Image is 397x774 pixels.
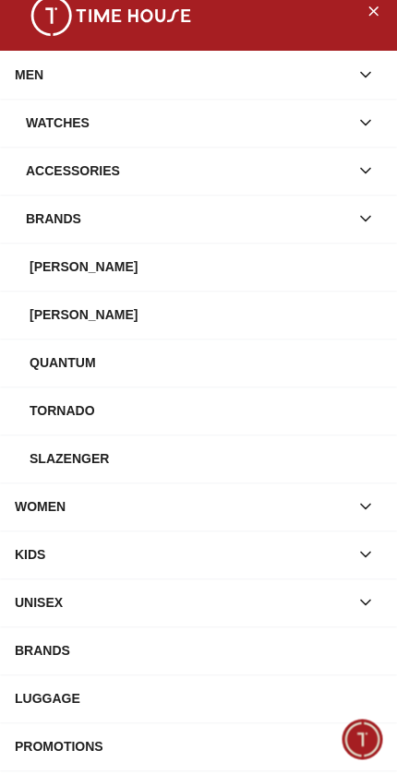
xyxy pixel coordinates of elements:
[26,106,349,139] div: Watches
[15,490,349,523] div: WOMEN
[15,634,382,667] div: BRANDS
[30,394,382,427] div: Tornado
[15,538,349,571] div: KIDS
[26,202,349,235] div: Brands
[15,586,349,619] div: UNISEX
[30,346,382,379] div: Quantum
[15,58,349,91] div: MEN
[26,154,349,187] div: Accessories
[30,442,382,475] div: Slazenger
[15,682,382,715] div: LUGGAGE
[30,250,382,283] div: [PERSON_NAME]
[15,730,349,763] div: PROMOTIONS
[30,298,382,331] div: [PERSON_NAME]
[343,720,383,760] div: Chat Widget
